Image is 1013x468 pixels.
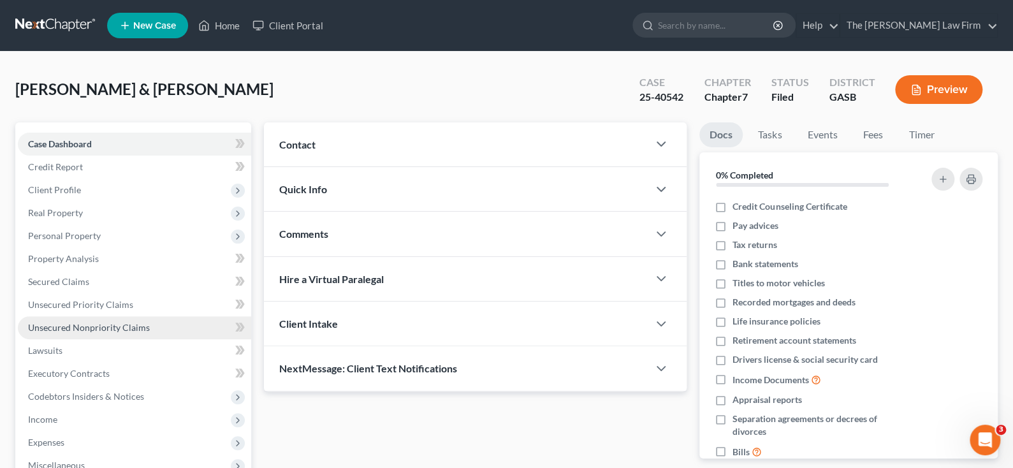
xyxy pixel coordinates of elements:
[771,75,808,90] div: Status
[741,91,747,103] span: 7
[279,273,384,285] span: Hire a Virtual Paralegal
[18,270,251,293] a: Secured Claims
[28,276,89,287] span: Secured Claims
[658,13,775,37] input: Search by name...
[18,247,251,270] a: Property Analysis
[829,75,875,90] div: District
[732,200,847,213] span: Credit Counseling Certificate
[279,318,338,330] span: Client Intake
[796,14,839,37] a: Help
[192,14,246,37] a: Home
[699,122,743,147] a: Docs
[732,353,878,366] span: Drivers license & social security card
[28,299,133,310] span: Unsecured Priority Claims
[732,258,798,270] span: Bank statements
[279,183,327,195] span: Quick Info
[133,21,176,31] span: New Case
[732,374,809,386] span: Income Documents
[28,207,83,218] span: Real Property
[28,391,144,402] span: Codebtors Insiders & Notices
[732,413,912,438] span: Separation agreements or decrees of divorces
[898,122,944,147] a: Timer
[732,296,856,309] span: Recorded mortgages and deeds
[15,80,273,98] span: [PERSON_NAME] & [PERSON_NAME]
[732,219,778,232] span: Pay advices
[28,184,81,195] span: Client Profile
[748,122,792,147] a: Tasks
[28,368,110,379] span: Executory Contracts
[28,138,92,149] span: Case Dashboard
[18,316,251,339] a: Unsecured Nonpriority Claims
[18,133,251,156] a: Case Dashboard
[28,322,150,333] span: Unsecured Nonpriority Claims
[732,315,820,328] span: Life insurance policies
[704,90,750,105] div: Chapter
[28,253,99,264] span: Property Analysis
[28,437,64,448] span: Expenses
[996,425,1006,435] span: 3
[771,90,808,105] div: Filed
[28,161,83,172] span: Credit Report
[732,277,825,289] span: Titles to motor vehicles
[895,75,982,104] button: Preview
[732,238,777,251] span: Tax returns
[970,425,1000,455] iframe: Intercom live chat
[246,14,329,37] a: Client Portal
[279,362,457,374] span: NextMessage: Client Text Notifications
[797,122,847,147] a: Events
[279,138,316,150] span: Contact
[704,75,750,90] div: Chapter
[28,414,57,425] span: Income
[852,122,893,147] a: Fees
[28,230,101,241] span: Personal Property
[18,293,251,316] a: Unsecured Priority Claims
[840,14,997,37] a: The [PERSON_NAME] Law Firm
[639,75,683,90] div: Case
[732,446,750,458] span: Bills
[279,228,328,240] span: Comments
[18,339,251,362] a: Lawsuits
[28,345,62,356] span: Lawsuits
[732,393,802,406] span: Appraisal reports
[639,90,683,105] div: 25-40542
[732,334,856,347] span: Retirement account statements
[18,156,251,179] a: Credit Report
[829,90,875,105] div: GASB
[716,170,773,180] strong: 0% Completed
[18,362,251,385] a: Executory Contracts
